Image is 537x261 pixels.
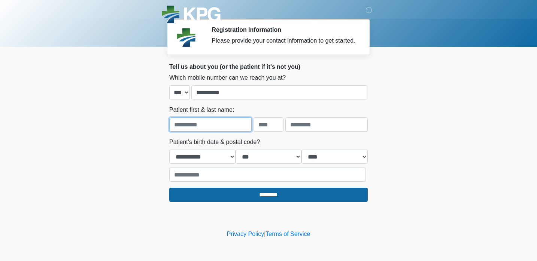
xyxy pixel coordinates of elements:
[266,231,310,237] a: Terms of Service
[227,231,264,237] a: Privacy Policy
[169,138,260,147] label: Patient's birth date & postal code?
[264,231,266,237] a: |
[169,105,234,114] label: Patient first & last name:
[169,73,286,82] label: Which mobile number can we reach you at?
[212,36,357,45] div: Please provide your contact information to get started.
[162,6,221,25] img: KPG Healthcare Logo
[175,26,197,49] img: Agent Avatar
[169,63,368,70] h2: Tell us about you (or the patient if it's not you)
